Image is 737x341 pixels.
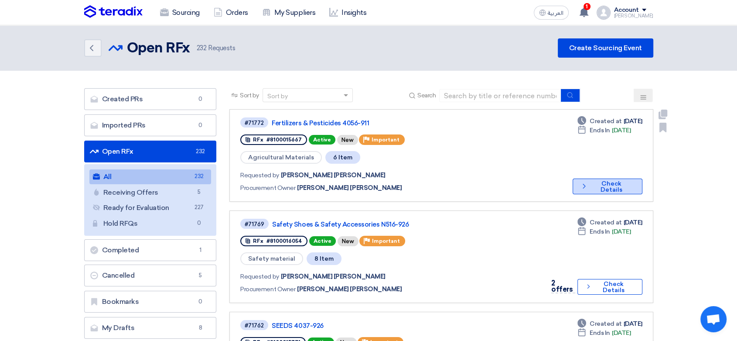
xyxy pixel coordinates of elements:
span: Procurement Owner [240,183,295,193]
span: 232 [195,147,205,156]
input: Search by title or reference number [439,89,561,102]
span: [PERSON_NAME] [PERSON_NAME] [281,272,386,281]
div: [DATE] [577,227,631,236]
img: Teradix logo [84,5,143,18]
span: 0 [195,95,205,103]
a: Imported PRs0 [84,114,217,136]
span: 6 Item [325,151,360,164]
div: Account [614,7,639,14]
span: Created at [590,319,621,328]
a: All [89,169,212,184]
div: [DATE] [577,319,642,328]
span: RFx [253,238,263,244]
h2: Open RFx [127,40,190,57]
button: العربية [534,6,569,20]
span: 227 [194,203,204,212]
a: Completed1 [84,239,217,261]
a: My Drafts8 [84,317,217,339]
span: Requests [197,43,235,53]
span: 1 [195,246,205,255]
a: Hold RFQs [89,216,212,231]
span: 8 Item [307,252,341,265]
a: Bookmarks0 [84,291,217,313]
span: Procurement Owner [240,285,295,294]
span: RFx [253,137,263,143]
div: Open chat [700,306,727,332]
span: Active [309,135,335,145]
span: Created at [590,117,621,126]
div: #71769 [245,221,264,227]
span: Ends In [590,126,610,135]
img: profile_test.png [597,6,611,20]
span: Ends In [590,227,610,236]
a: My Suppliers [255,3,322,22]
span: Ends In [590,328,610,338]
span: Requested by [240,272,279,281]
a: Fertilizers & Pesticides 4056-911 [272,119,490,127]
span: 0 [195,297,205,306]
span: 5 [195,271,205,280]
span: [PERSON_NAME] [PERSON_NAME] [281,171,386,180]
span: 232 [197,44,207,52]
span: Active [309,236,336,246]
div: #71772 [245,120,264,126]
span: 232 [194,172,204,181]
a: Open RFx232 [84,141,217,162]
span: [PERSON_NAME] [PERSON_NAME] [297,183,402,193]
span: 1 [583,3,590,10]
div: [PERSON_NAME] [614,14,653,18]
a: SEEDS 4037-926 [272,322,490,330]
span: Agricultural Materials [240,151,322,164]
div: [DATE] [577,117,642,126]
div: [DATE] [577,218,642,227]
span: [PERSON_NAME] [PERSON_NAME] [297,285,402,294]
span: Requested by [240,171,279,180]
a: Receiving Offers [89,185,212,200]
div: New [338,236,358,246]
a: Sourcing [153,3,207,22]
button: Check Details [573,179,642,194]
span: Safety material [240,252,303,265]
span: Important [372,137,399,143]
span: العربية [548,10,563,16]
a: Safety Shoes & Safety Accessories N516-926 [272,220,490,228]
span: 0 [194,219,204,228]
a: Insights [322,3,373,22]
button: Check Details [577,279,642,295]
a: Created PRs0 [84,88,217,110]
span: 0 [195,121,205,130]
div: [DATE] [577,328,631,338]
span: 5 [194,188,204,197]
a: Create Sourcing Event [558,38,653,58]
a: Cancelled5 [84,265,217,286]
span: Important [372,238,400,244]
span: Sort by [240,91,259,100]
a: Orders [207,3,255,22]
span: 8 [195,324,205,332]
div: New [337,135,358,145]
div: #71762 [245,323,264,328]
div: [DATE] [577,126,631,135]
span: Created at [590,218,621,227]
span: #8100016054 [266,238,302,244]
span: Search [417,91,436,100]
span: 2 offers [551,279,573,293]
span: #8100015667 [266,137,302,143]
a: Ready for Evaluation [89,200,212,215]
div: Sort by [267,92,288,101]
